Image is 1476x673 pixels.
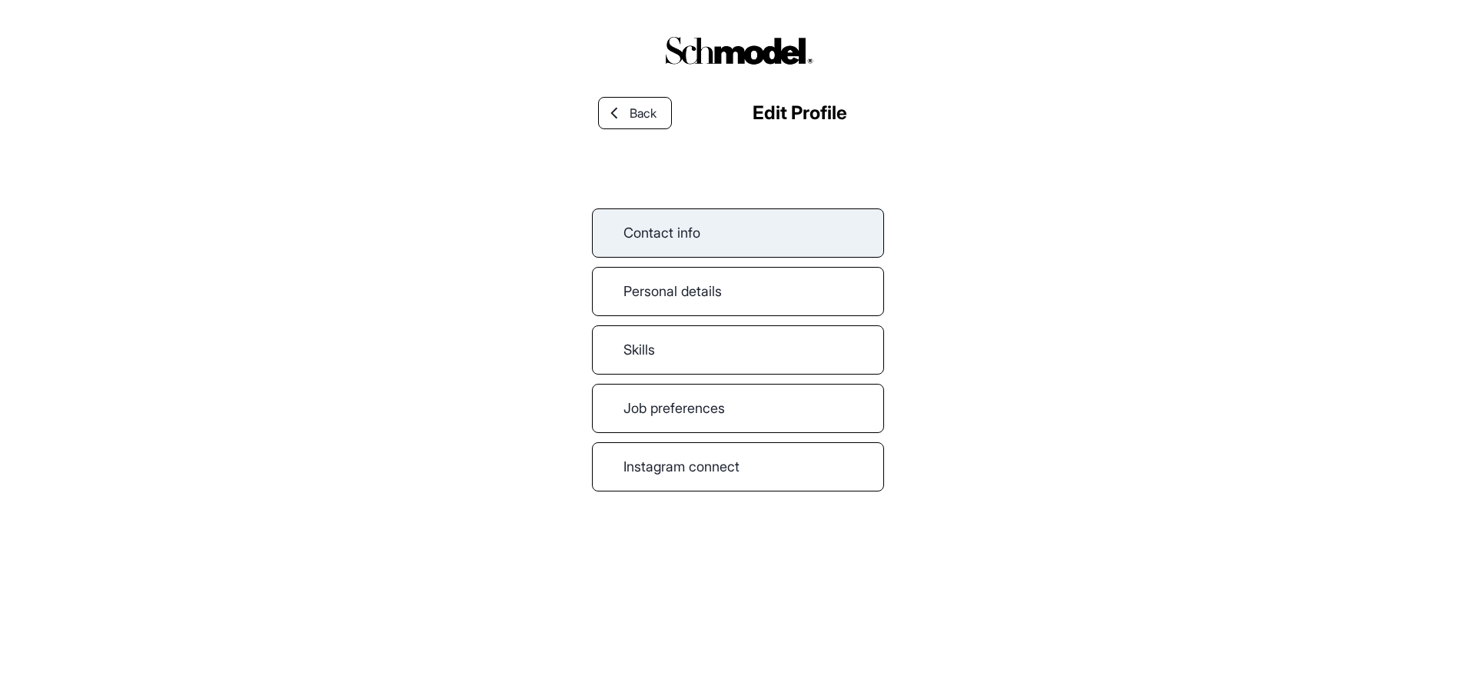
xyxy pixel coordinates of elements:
[753,99,847,127] div: Edit Profile
[630,104,657,122] span: Back
[592,384,884,433] div: Job preferences
[592,208,884,258] a: Contact info
[598,97,672,129] a: Back
[657,31,819,70] img: logo
[592,325,884,375] a: Skills
[592,442,884,491] a: Instagram connect
[592,267,884,316] div: Personal details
